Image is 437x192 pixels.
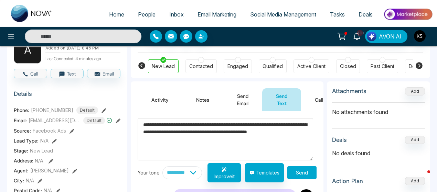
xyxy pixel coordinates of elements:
span: Deals [359,11,373,18]
img: Nova CRM Logo [11,5,52,22]
button: Add [405,136,425,144]
span: N/A [40,137,49,144]
span: Tasks [330,11,345,18]
p: No attachments found [332,103,425,116]
button: Notes [182,88,223,111]
button: Send Text [262,88,301,111]
button: Add [405,87,425,95]
img: User Avatar [414,30,426,42]
p: No deals found [332,149,425,157]
span: Default [76,106,98,114]
button: Call [14,69,47,78]
p: Added on [DATE] 8:45 PM [45,45,120,51]
span: Source: [14,127,31,134]
h3: Attachments [332,88,366,94]
span: [PHONE_NUMBER] [31,106,73,114]
span: Lead Type: [14,137,39,144]
a: People [131,8,162,21]
span: Address: [14,157,43,164]
button: Improveit [207,163,241,182]
button: Add [405,177,425,185]
div: A [14,36,41,64]
button: Text [51,69,84,78]
span: [EMAIL_ADDRESS][DOMAIN_NAME] [29,117,80,124]
div: Past Client [371,63,394,70]
button: Activity [138,88,182,111]
button: Templates [245,163,284,182]
div: Engaged [227,63,248,70]
span: Default [83,117,105,124]
button: Send [287,166,317,179]
span: [PERSON_NAME] [30,167,69,174]
span: Email: [14,117,27,124]
iframe: Intercom live chat [414,169,430,185]
span: Inbox [169,11,184,18]
a: Tasks [323,8,352,21]
span: Facebook Ads [33,127,66,134]
a: Home [102,8,131,21]
button: Call [301,88,337,111]
button: Send Email [223,88,262,111]
a: Inbox [162,8,191,21]
span: Social Media Management [250,11,316,18]
button: AVON AI [365,30,407,43]
span: Stage: [14,147,28,154]
div: Qualified [263,63,283,70]
span: Agent: [14,167,29,174]
a: Deals [352,8,380,21]
a: Social Media Management [243,8,323,21]
div: New Lead [152,63,175,70]
div: Your tone [138,169,162,176]
span: Phone: [14,106,29,114]
span: City : [14,177,24,184]
div: Contacted [189,63,213,70]
span: People [138,11,156,18]
span: Home [109,11,124,18]
h3: Details [14,90,120,101]
a: 10+ [349,30,365,42]
img: Market-place.gif [383,7,433,22]
h3: Deals [332,136,347,143]
h3: Action Plan [332,178,363,184]
span: AVON AI [379,32,402,41]
a: Email Marketing [191,8,243,21]
span: N/A [35,158,43,163]
div: Closed [340,63,356,70]
span: New Lead [30,147,53,154]
img: Lead Flow [367,32,376,41]
button: Email [87,69,120,78]
p: Last Connected: 4 minutes ago [45,54,120,62]
div: Active Client [297,63,326,70]
span: Email Marketing [198,11,236,18]
span: N/A [26,177,34,184]
span: Add [405,88,425,94]
span: 10+ [357,30,363,36]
